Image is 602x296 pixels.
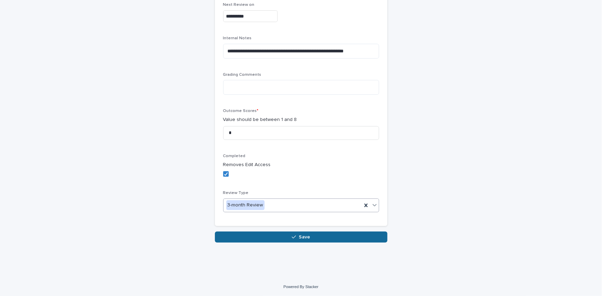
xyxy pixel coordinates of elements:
[284,285,318,289] a: Powered By Stacker
[223,116,379,123] p: Value should be between 1 and 8
[299,235,310,239] span: Save
[223,191,249,195] span: Review Type
[223,3,255,7] span: Next Review on
[223,109,259,113] span: Outcome Scores
[215,232,387,243] button: Save
[226,200,265,210] div: 3-month Review
[223,73,261,77] span: Grading Comments
[223,154,246,158] span: Completed
[223,36,252,40] span: Internal Notes
[223,161,379,169] p: Removes Edit Access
